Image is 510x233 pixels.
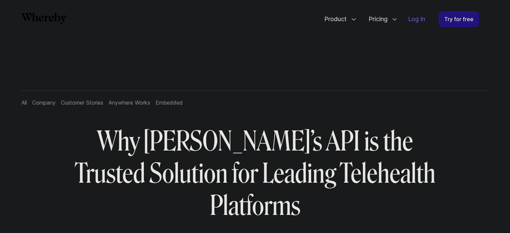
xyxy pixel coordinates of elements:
a: Customer Stories [61,99,103,106]
a: Anywhere Works [109,99,150,106]
a: Log in [403,11,431,27]
span: Product [318,8,348,30]
a: Try for free [439,11,479,27]
h1: Why [PERSON_NAME]’s API is the Trusted Solution for Leading Telehealth Platforms [62,125,448,222]
span: Pricing [362,8,389,30]
a: Whereby [21,12,66,26]
a: Embedded [156,99,183,106]
svg: Whereby [21,12,66,24]
a: All [21,99,27,106]
a: Company [32,99,56,106]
